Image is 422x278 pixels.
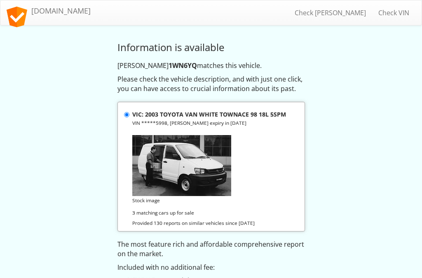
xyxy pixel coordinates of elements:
[124,112,129,117] input: VIC: 2003 TOYOTA VAN WHITE TOWNACE 98 18L 5SPM VIN *****5998, [PERSON_NAME] expiry in [DATE] Stoc...
[117,263,305,272] p: Included with no additional fee:
[117,42,305,53] h3: Information is available
[132,119,246,126] small: VIN *****5998, [PERSON_NAME] expiry in [DATE]
[132,209,194,216] small: 3 matching cars up for sale
[0,0,97,21] a: [DOMAIN_NAME]
[169,61,197,70] strong: 1WN6YQ
[132,197,160,203] small: Stock image
[7,7,27,27] img: logo.svg
[117,61,305,70] p: [PERSON_NAME] matches this vehicle.
[117,75,305,93] p: Please check the vehicle description, and with just one click, you can have access to crucial inf...
[372,2,415,23] a: Check VIN
[132,110,286,118] strong: VIC: 2003 TOYOTA VAN WHITE TOWNACE 98 18L 5SPM
[117,240,305,259] p: The most feature rich and affordable comprehensive report on the market.
[288,2,372,23] a: Check [PERSON_NAME]
[132,220,255,226] small: Provided 130 reports on similar vehicles since [DATE]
